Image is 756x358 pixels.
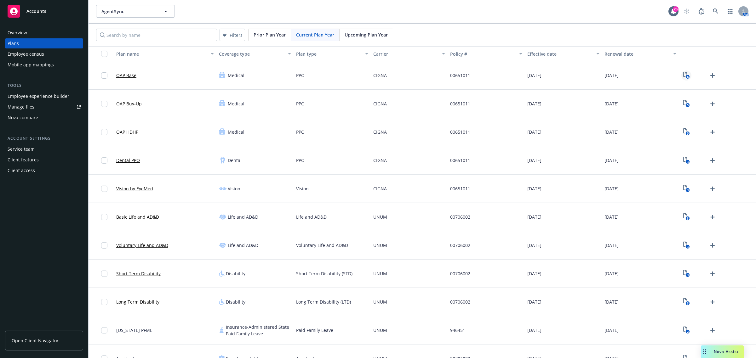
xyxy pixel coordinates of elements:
div: Drag to move [701,345,709,358]
a: Report a Bug [695,5,707,18]
input: Toggle Row Selected [101,271,107,277]
input: Toggle Row Selected [101,242,107,249]
span: Dental [228,157,242,164]
a: Upload Plan Documents [707,240,718,250]
span: Paid Family Leave [296,327,333,333]
span: 00651011 [450,72,470,79]
a: Upload Plan Documents [707,269,718,279]
a: View Plan Documents [681,127,691,137]
span: [DATE] [527,270,541,277]
span: [DATE] [604,72,619,79]
a: OAP HDHP [116,129,138,135]
span: [DATE] [527,72,541,79]
a: Upload Plan Documents [707,184,718,194]
a: Start snowing [680,5,693,18]
input: Toggle Row Selected [101,129,107,135]
div: Nova compare [8,113,38,123]
div: Service team [8,144,35,154]
span: [DATE] [527,100,541,107]
button: Plan type [294,46,371,61]
span: Disability [226,299,245,305]
a: View Plan Documents [681,212,691,222]
span: CIGNA [373,100,387,107]
div: Carrier [373,51,438,57]
a: Long Term Disability [116,299,159,305]
span: Long Term Disability (LTD) [296,299,351,305]
a: Service team [5,144,83,154]
a: View Plan Documents [681,325,691,335]
span: [DATE] [527,185,541,192]
a: Employee census [5,49,83,59]
input: Search by name [96,29,217,41]
a: View Plan Documents [681,269,691,279]
span: UNUM [373,242,387,249]
button: Policy # [448,46,525,61]
div: Client access [8,165,35,176]
a: Search [709,5,722,18]
span: [US_STATE] PFML [116,327,152,333]
input: Toggle Row Selected [101,299,107,305]
text: 5 [687,103,688,107]
a: Upload Plan Documents [707,155,718,165]
a: Dental PPO [116,157,140,164]
a: Upload Plan Documents [707,70,718,81]
a: Switch app [724,5,736,18]
a: Client access [5,165,83,176]
button: AgentSync [96,5,175,18]
div: Plan type [296,51,361,57]
span: Filters [230,32,243,38]
span: [DATE] [604,100,619,107]
text: 5 [687,131,688,136]
a: Upload Plan Documents [707,99,718,109]
text: 6 [687,75,688,79]
input: Toggle Row Selected [101,72,107,79]
input: Toggle Row Selected [101,157,107,164]
a: Short Term Disability [116,270,161,277]
a: Plans [5,38,83,48]
span: 00651011 [450,129,470,135]
span: [DATE] [604,327,619,333]
span: [DATE] [527,242,541,249]
span: PPO [296,72,305,79]
span: [DATE] [604,214,619,220]
a: View Plan Documents [681,99,691,109]
div: Employee census [8,49,44,59]
span: CIGNA [373,185,387,192]
div: Client features [8,155,39,165]
input: Toggle Row Selected [101,186,107,192]
span: Life and AD&D [228,214,258,220]
input: Select all [101,51,107,57]
span: Filters [221,31,244,40]
a: OAP Base [116,72,136,79]
span: UNUM [373,327,387,333]
a: Voluntary Life and AD&D [116,242,168,249]
span: Voluntary Life and AD&D [296,242,348,249]
div: Tools [5,82,83,89]
span: [DATE] [604,129,619,135]
div: Coverage type [219,51,284,57]
span: 00651011 [450,100,470,107]
a: View Plan Documents [681,184,691,194]
span: Insurance-Administered State Paid Family Leave [226,324,291,337]
span: Medical [228,129,244,135]
span: [DATE] [527,157,541,164]
button: Plan name [114,46,216,61]
a: Nova compare [5,113,83,123]
span: 00706002 [450,242,470,249]
span: [DATE] [527,129,541,135]
div: Overview [8,28,27,38]
span: [DATE] [604,299,619,305]
span: Accounts [26,9,46,14]
text: 3 [687,216,688,221]
span: CIGNA [373,72,387,79]
span: Medical [228,100,244,107]
span: [DATE] [527,299,541,305]
div: Mobile app mappings [8,60,54,70]
div: Plan name [116,51,207,57]
span: 946451 [450,327,465,333]
text: 3 [687,160,688,164]
a: Employee experience builder [5,91,83,101]
span: Prior Plan Year [254,31,286,38]
a: View Plan Documents [681,70,691,81]
text: 3 [687,301,688,305]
